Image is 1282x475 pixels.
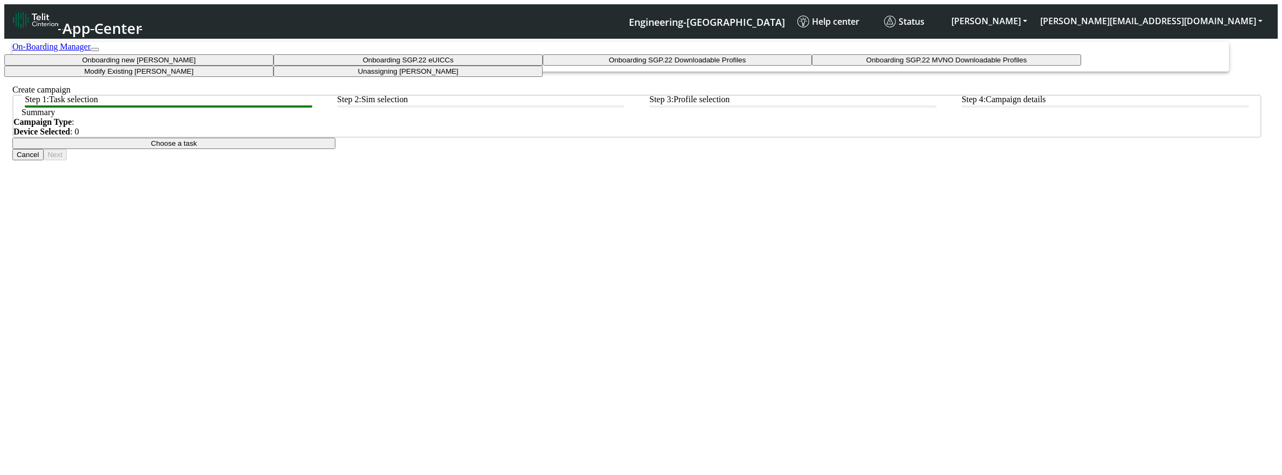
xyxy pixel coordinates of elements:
[13,117,72,126] strong: Campaign Type
[629,16,785,29] span: Engineering-[GEOGRAPHIC_DATA]
[543,54,812,66] button: Onboarding SGP.22 Downloadable Profiles
[812,54,1081,66] button: Onboarding SGP.22 MVNO Downloadable Profiles
[62,18,142,38] span: App Center
[4,54,274,66] button: Onboarding new [PERSON_NAME]
[793,11,880,32] a: Help center
[337,95,625,108] btn: Step 2: Sim selection
[13,127,1260,137] div: : 0
[274,54,543,66] button: Onboarding SGP.22 eUICCs
[13,117,1260,127] div: :
[945,11,1034,31] button: [PERSON_NAME]
[22,88,70,117] p: Summary
[44,149,67,160] button: Next
[12,85,1262,95] div: Create campaign
[25,95,312,108] btn: Step 1: Task selection
[797,16,809,27] img: knowledge.svg
[274,66,543,77] button: Unassigning [PERSON_NAME]
[884,16,924,27] span: Status
[884,16,896,27] img: status.svg
[90,48,99,51] button: Toggle navigation
[12,149,44,160] button: Cancel
[880,11,945,32] a: Status
[4,66,274,77] button: Modify Existing [PERSON_NAME]
[4,54,1278,77] div: Choose a task
[12,42,90,51] a: On-Boarding Manager
[13,9,141,34] a: App Center
[649,95,937,108] btn: Step 3: Profile selection
[1034,11,1269,31] button: [PERSON_NAME][EMAIL_ADDRESS][DOMAIN_NAME]
[962,95,1249,108] btn: Step 4: Campaign details
[628,11,784,31] a: Your current platform instance
[13,127,70,136] strong: Device Selected
[12,138,335,149] button: Choose a task
[797,16,859,27] span: Help center
[13,11,58,29] img: logo-telit-cinterion-gw-new.png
